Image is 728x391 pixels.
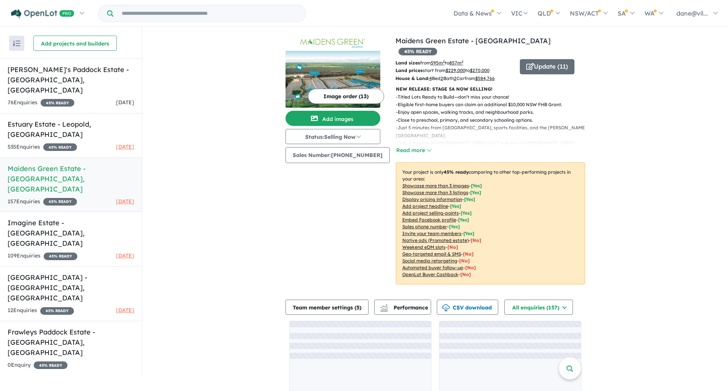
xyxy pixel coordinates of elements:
[446,68,465,73] u: $ 229,000
[431,60,445,66] u: 595 m
[449,224,460,229] span: [ Yes ]
[464,196,475,202] span: [ Yes ]
[8,272,134,303] h5: [GEOGRAPHIC_DATA] - [GEOGRAPHIC_DATA] , [GEOGRAPHIC_DATA]
[447,244,458,250] span: [No]
[429,75,432,81] u: 4
[115,5,304,22] input: Try estate name, suburb, builder or developer
[402,210,459,216] u: Add project selling-points
[396,140,591,147] p: - Only 6 minutes to [GEOGRAPHIC_DATA] and 7 minutes to [GEOGRAPHIC_DATA].
[520,59,574,74] button: Update (11)
[374,300,431,315] button: Performance
[116,99,134,106] span: [DATE]
[34,361,67,369] span: 45 % READY
[402,196,462,202] u: Display pricing information
[8,197,77,206] div: 157 Enquir ies
[116,198,134,205] span: [DATE]
[437,300,498,315] button: CSV download
[116,252,134,259] span: [DATE]
[395,68,423,73] b: Land prices
[395,75,514,82] p: Bed Bath Car from
[8,64,134,95] h5: [PERSON_NAME]'s Paddock Estate - [GEOGRAPHIC_DATA] , [GEOGRAPHIC_DATA]
[286,111,380,126] button: Add images
[470,190,481,195] span: [ Yes ]
[471,237,481,243] span: [No]
[402,217,456,223] u: Embed Facebook profile
[402,203,448,209] u: Add project headline
[461,60,463,64] sup: 2
[450,203,461,209] span: [ Yes ]
[8,251,77,261] div: 109 Enquir ies
[402,237,469,243] u: Native ads (Promoted estate)
[286,51,380,108] img: Maidens Green Estate - Moama
[504,300,573,315] button: All enquiries (157)
[465,68,490,73] span: to
[44,253,77,260] span: 45 % READY
[40,307,74,315] span: 45 % READY
[356,304,359,311] span: 5
[443,60,445,64] sup: 2
[458,217,469,223] span: [ Yes ]
[402,251,461,257] u: Geo-targeted email & SMS
[395,67,514,74] p: start from
[402,272,458,277] u: OpenLot Buyer Cashback
[396,146,431,155] button: Read more
[395,75,429,81] b: House & Land:
[402,190,468,195] u: Showcase more than 3 listings
[471,183,482,188] span: [ Yes ]
[116,143,134,150] span: [DATE]
[11,9,74,19] img: Openlot PRO Logo White
[8,163,134,194] h5: Maidens Green Estate - [GEOGRAPHIC_DATA] , [GEOGRAPHIC_DATA]
[402,224,447,229] u: Sales phone number
[475,75,495,81] u: $ 584,766
[463,231,474,236] span: [ Yes ]
[460,272,471,277] span: [No]
[449,60,463,66] u: 857 m
[396,85,585,93] p: NEW RELEASE: STAGE 5A NOW SELLING!
[43,198,77,206] span: 45 % READY
[470,68,490,73] u: $ 270,000
[8,306,74,315] div: 12 Enquir ies
[454,75,457,81] u: 2
[463,251,474,257] span: [No]
[395,36,551,45] a: Maidens Green Estate - [GEOGRAPHIC_DATA]
[380,306,388,311] img: bar-chart.svg
[402,265,463,270] u: Automated buyer follow-up
[461,210,472,216] span: [ Yes ]
[8,119,134,140] h5: Estuary Estate - Leopold , [GEOGRAPHIC_DATA]
[380,304,387,308] img: line-chart.svg
[289,39,377,48] img: Maidens Green Estate - Moama Logo
[442,304,450,312] img: download icon
[399,48,437,55] span: 45 % READY
[43,143,77,151] span: 45 % READY
[441,75,443,81] u: 2
[396,116,591,124] p: - Close to preschool, primary, and secondary schooling options.
[396,108,591,116] p: - Enjoy open spaces, walking tracks, and neighbourhood parks.
[8,143,77,152] div: 535 Enquir ies
[33,36,117,51] button: Add projects and builders
[286,36,380,108] a: Maidens Green Estate - Moama LogoMaidens Green Estate - Moama
[676,9,708,17] span: dane@vil...
[8,218,134,248] h5: Imagine Estate - [GEOGRAPHIC_DATA] , [GEOGRAPHIC_DATA]
[8,361,67,370] div: 0 Enquir y
[381,304,428,311] span: Performance
[395,59,514,67] p: from
[465,265,476,270] span: [No]
[395,60,420,66] b: Land sizes
[41,99,74,107] span: 45 % READY
[402,183,469,188] u: Showcase more than 3 images
[402,258,457,264] u: Social media retargeting
[286,129,380,144] button: Status:Selling Now
[308,89,384,104] button: Image order (13)
[286,300,369,315] button: Team member settings (5)
[445,60,463,66] span: to
[396,93,591,101] p: - Titled Lots Ready to Build—don’t miss your chance!
[396,124,591,140] p: - Just 5 minutes from [GEOGRAPHIC_DATA], sports facilities, and the [PERSON_NAME][GEOGRAPHIC_DATA].
[396,101,591,108] p: - Eligible first-home buyers can claim an additional $10,000 NSW FHB Grant.
[8,327,134,358] h5: Frawleys Paddock Estate - [GEOGRAPHIC_DATA] , [GEOGRAPHIC_DATA]
[116,307,134,314] span: [DATE]
[402,231,461,236] u: Invite your team members
[402,244,446,250] u: Weekend eDM slots
[286,147,390,163] button: Sales Number:[PHONE_NUMBER]
[13,41,20,46] img: sort.svg
[444,169,469,175] b: 45 % ready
